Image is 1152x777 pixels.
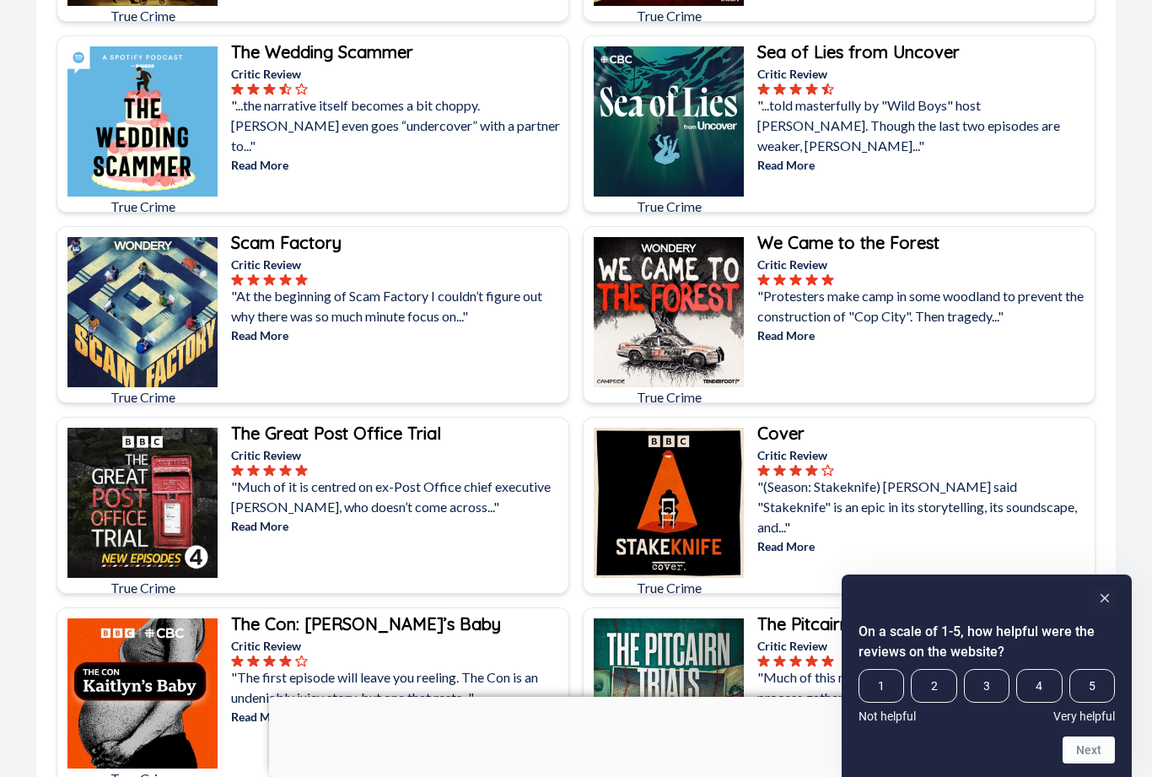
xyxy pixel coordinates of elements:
[231,256,565,273] p: Critic Review
[859,622,1115,662] h2: On a scale of 1-5, how helpful were the reviews on the website? Select an option from 1 to 5, wit...
[757,65,1091,83] p: Critic Review
[67,428,218,578] img: The Great Post Office Trial
[594,618,744,769] img: The Pitcairn Trials
[269,697,883,773] iframe: Advertisement
[757,423,805,444] b: Cover
[859,710,916,723] span: Not helpful
[231,708,565,726] p: Read More
[1095,588,1115,608] button: Hide survey
[1063,737,1115,764] button: Next question
[757,477,1091,537] p: "(Season: Stakeknife) [PERSON_NAME] said "Stakeknife" is an epic in its storytelling, its soundsc...
[757,613,896,634] b: The Pitcairn Trials
[594,197,744,217] p: True Crime
[57,417,569,594] a: The Great Post Office TrialTrue CrimeThe Great Post Office TrialCritic Review"Much of it is centr...
[231,65,565,83] p: Critic Review
[231,286,565,326] p: "At the beginning of Scam Factory I couldn’t figure out why there was so much minute focus on..."
[231,326,565,344] p: Read More
[67,197,218,217] p: True Crime
[859,669,904,703] span: 1
[757,95,1091,156] p: "...told masterfully by "Wild Boys" host [PERSON_NAME]. Though the last two episodes are weaker, ...
[1053,710,1115,723] span: Very helpful
[231,156,565,174] p: Read More
[583,417,1095,594] a: CoverTrue CrimeCoverCritic Review"(Season: Stakeknife) [PERSON_NAME] said "Stakeknife" is an epic...
[594,578,744,598] p: True Crime
[594,237,744,387] img: We Came to the Forest
[231,41,413,62] b: The Wedding Scammer
[57,35,569,213] a: The Wedding ScammerTrue CrimeThe Wedding ScammerCritic Review"...the narrative itself becomes a b...
[594,46,744,197] img: Sea of Lies from Uncover
[757,326,1091,344] p: Read More
[231,95,565,156] p: "...the narrative itself becomes a bit choppy. [PERSON_NAME] even goes “undercover” with a partne...
[67,387,218,407] p: True Crime
[594,6,744,26] p: True Crime
[964,669,1009,703] span: 3
[757,156,1091,174] p: Read More
[1016,669,1062,703] span: 4
[67,237,218,387] img: Scam Factory
[859,669,1115,723] div: On a scale of 1-5, how helpful were the reviews on the website? Select an option from 1 to 5, wit...
[67,46,218,197] img: The Wedding Scammer
[231,613,501,634] b: The Con: [PERSON_NAME]’s Baby
[757,286,1091,326] p: "Protesters make camp in some woodland to prevent the construction of "Cop City". Then tragedy..."
[757,667,1091,708] p: "Much of this makes for tough listening but, as the legal process gathers speed, it’s also grippi...
[67,6,218,26] p: True Crime
[757,232,939,253] b: We Came to the Forest
[1069,669,1115,703] span: 5
[594,387,744,407] p: True Crime
[594,428,744,578] img: Cover
[67,618,218,769] img: The Con: Kaitlyn’s Baby
[231,232,342,253] b: Scam Factory
[911,669,956,703] span: 2
[231,446,565,464] p: Critic Review
[231,477,565,517] p: "Much of it is centred on ex-Post Office chief executive [PERSON_NAME], who doesn’t come across..."
[859,588,1115,764] div: On a scale of 1-5, how helpful were the reviews on the website? Select an option from 1 to 5, wit...
[231,517,565,535] p: Read More
[231,637,565,655] p: Critic Review
[757,537,1091,555] p: Read More
[231,423,441,444] b: The Great Post Office Trial
[57,226,569,403] a: Scam FactoryTrue CrimeScam FactoryCritic Review"At the beginning of Scam Factory I couldn’t figur...
[757,41,960,62] b: Sea of Lies from Uncover
[67,578,218,598] p: True Crime
[231,667,565,708] p: "The first episode will leave you reeling. The Con is an undeniably juicy story, but one that res...
[583,35,1095,213] a: Sea of Lies from UncoverTrue CrimeSea of Lies from UncoverCritic Review"...told masterfully by "W...
[583,226,1095,403] a: We Came to the ForestTrue CrimeWe Came to the ForestCritic Review"Protesters make camp in some wo...
[757,256,1091,273] p: Critic Review
[757,446,1091,464] p: Critic Review
[757,637,1091,655] p: Critic Review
